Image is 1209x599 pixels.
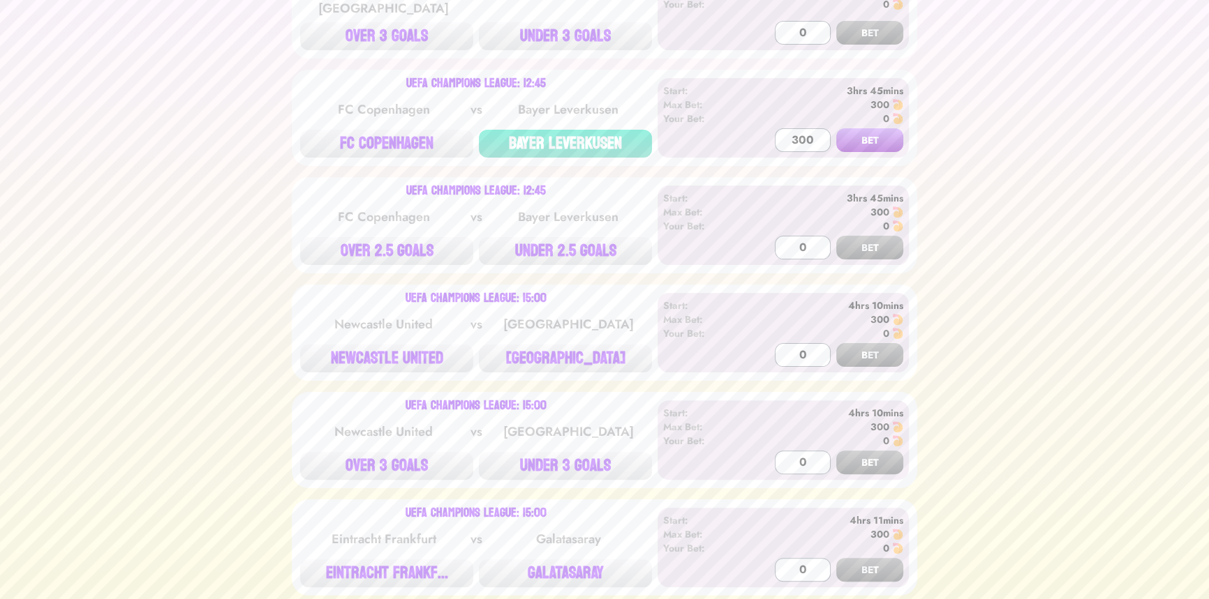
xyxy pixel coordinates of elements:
[892,421,903,432] img: 🍤
[836,128,903,152] button: BET
[663,191,743,205] div: Start:
[663,513,743,527] div: Start:
[498,207,639,227] div: Bayer Leverkusen
[300,22,473,50] button: OVER 3 GOALS
[663,219,743,233] div: Your Bet:
[663,312,743,326] div: Max Bet:
[883,541,889,555] div: 0
[300,130,473,158] button: FC COPENHAGEN
[892,99,903,110] img: 🍤
[892,543,903,554] img: 🍤
[479,344,652,372] button: [GEOGRAPHIC_DATA]
[836,21,903,45] button: BET
[479,22,652,50] button: UNDER 3 GOALS
[468,422,485,441] div: vs
[870,205,889,219] div: 300
[883,434,889,448] div: 0
[836,236,903,259] button: BET
[498,529,639,549] div: Galatasaray
[870,420,889,434] div: 300
[663,541,743,555] div: Your Bet:
[663,298,743,312] div: Start:
[892,220,903,232] img: 🍤
[663,205,743,219] div: Max Bet:
[892,113,903,124] img: 🍤
[498,100,639,119] div: Bayer Leverkusen
[406,400,547,411] div: UEFA Champions League: 15:00
[468,207,485,227] div: vs
[468,529,485,549] div: vs
[468,100,485,119] div: vs
[743,513,903,527] div: 4hrs 11mins
[663,98,743,112] div: Max Bet:
[479,559,652,587] button: GALATASARAY
[836,558,903,582] button: BET
[313,207,454,227] div: FC Copenhagen
[743,406,903,420] div: 4hrs 10mins
[313,314,454,334] div: Newcastle United
[663,527,743,541] div: Max Bet:
[468,314,485,334] div: vs
[313,422,454,441] div: Newcastle United
[300,344,473,372] button: NEWCASTLE UNITED
[663,420,743,434] div: Max Bet:
[883,326,889,340] div: 0
[836,450,903,474] button: BET
[406,508,547,519] div: UEFA Champions League: 15:00
[663,326,743,340] div: Your Bet:
[870,527,889,541] div: 300
[892,328,903,339] img: 🍤
[892,435,903,446] img: 🍤
[300,559,473,587] button: EINTRACHT FRANKF...
[743,84,903,98] div: 3hrs 45mins
[498,314,639,334] div: [GEOGRAPHIC_DATA]
[663,84,743,98] div: Start:
[313,529,454,549] div: Eintracht Frankfurt
[663,406,743,420] div: Start:
[870,312,889,326] div: 300
[479,452,652,480] button: UNDER 3 GOALS
[406,78,546,89] div: UEFA Champions League: 12:45
[406,293,547,304] div: UEFA Champions League: 15:00
[300,237,473,265] button: OVER 2.5 GOALS
[892,529,903,540] img: 🍤
[498,422,639,441] div: [GEOGRAPHIC_DATA]
[883,219,889,233] div: 0
[313,100,454,119] div: FC Copenhagen
[479,237,652,265] button: UNDER 2.5 GOALS
[663,112,743,126] div: Your Bet:
[663,434,743,448] div: Your Bet:
[743,298,903,312] div: 4hrs 10mins
[892,314,903,325] img: 🍤
[836,343,903,367] button: BET
[743,191,903,205] div: 3hrs 45mins
[870,98,889,112] div: 300
[406,185,546,197] div: UEFA Champions League: 12:45
[300,452,473,480] button: OVER 3 GOALS
[892,206,903,218] img: 🍤
[883,112,889,126] div: 0
[479,130,652,158] button: BAYER LEVERKUSEN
